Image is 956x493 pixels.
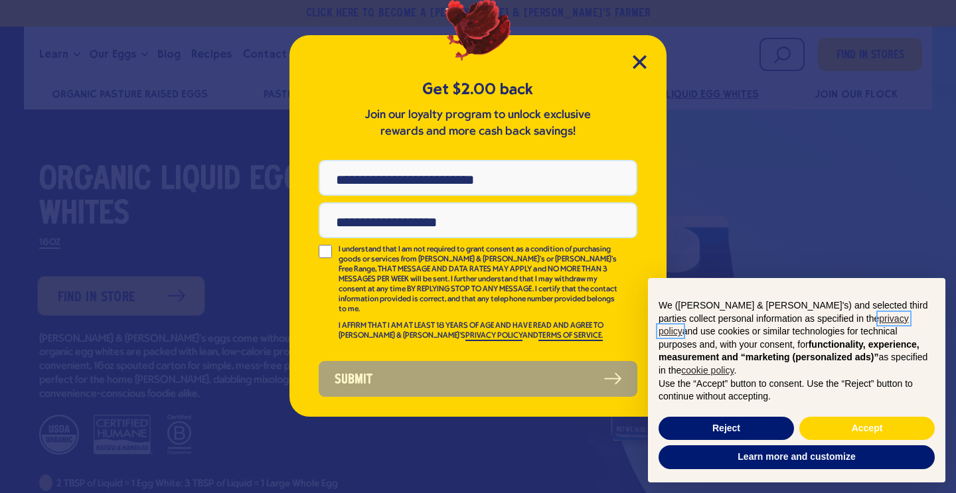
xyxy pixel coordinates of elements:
p: We ([PERSON_NAME] & [PERSON_NAME]'s) and selected third parties collect personal information as s... [659,299,935,378]
p: Use the “Accept” button to consent. Use the “Reject” button to continue without accepting. [659,378,935,403]
h5: Get $2.00 back [319,78,637,100]
button: Learn more and customize [659,445,935,469]
a: privacy policy [659,313,909,337]
p: I understand that I am not required to grant consent as a condition of purchasing goods or servic... [339,245,619,315]
button: Accept [799,417,935,441]
p: Join our loyalty program to unlock exclusive rewards and more cash back savings! [362,107,594,140]
button: Submit [319,361,637,397]
a: TERMS OF SERVICE. [538,332,602,341]
a: cookie policy [681,365,734,376]
button: Close Modal [633,55,647,69]
p: I AFFIRM THAT I AM AT LEAST 18 YEARS OF AGE AND HAVE READ AND AGREE TO [PERSON_NAME] & [PERSON_NA... [339,321,619,341]
a: PRIVACY POLICY [465,332,522,341]
button: Reject [659,417,794,441]
input: I understand that I am not required to grant consent as a condition of purchasing goods or servic... [319,245,332,258]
